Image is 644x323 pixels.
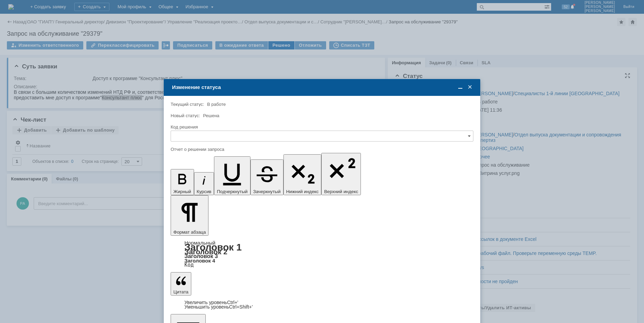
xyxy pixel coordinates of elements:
button: Жирный [171,169,194,195]
a: Заголовок 3 [184,253,218,259]
span: Зачеркнутый [253,189,281,194]
a: Заголовок 1 [184,242,242,253]
button: Формат абзаца [171,195,208,236]
label: Текущий статус: [171,102,204,107]
button: Подчеркнутый [214,156,250,195]
span: "Консультант плюс" для Российского законодательства, НТД и т.п. [86,5,234,11]
div: Код решения [171,125,472,129]
span: Ctrl+Shift+' [229,304,253,310]
span: Свернуть (Ctrl + M) [457,84,464,90]
a: Decrease [184,304,253,310]
label: Новый статус: [171,113,200,118]
div: Отчет о решении запроса [171,147,472,152]
a: Заголовок 4 [184,258,215,264]
div: Изменение статуса [172,84,473,90]
a: Код [184,262,194,268]
button: Верхний индекс [321,153,361,195]
span: Нижний индекс [286,189,319,194]
span: Верхний индекс [324,189,358,194]
button: Зачеркнутый [250,159,283,195]
span: Курсив [197,189,212,194]
a: Нормальный [184,240,215,246]
span: Цитата [173,289,189,294]
span: Подчеркнутый [217,189,247,194]
button: Нижний индекс [283,154,322,195]
span: В работе [207,102,226,107]
span: Ctrl+' [227,300,238,305]
a: Increase [184,300,238,305]
span: Формат абзаца [173,230,206,235]
a: Заголовок 2 [184,248,227,256]
div: Формат абзаца [171,241,473,267]
div: Цитата [171,300,473,309]
span: Жирный [173,189,191,194]
span: Закрыть [466,84,473,90]
span: Решена [203,113,219,118]
button: Цитата [171,272,191,296]
button: Курсив [194,172,214,195]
